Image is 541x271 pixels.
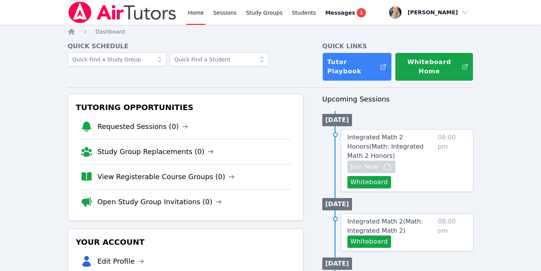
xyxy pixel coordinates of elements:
[347,161,395,173] button: Join Now
[438,133,467,188] span: 08:00 pm
[347,218,423,234] span: Integrated Math 2 ( Math: Integrated Math 2 )
[438,217,467,248] span: 08:00 pm
[68,2,177,23] img: Air Tutors
[322,53,392,81] a: Tutor Playbook
[347,235,391,248] button: Whiteboard
[347,217,435,235] a: Integrated Math 2(Math: Integrated Math 2)
[322,257,352,270] li: [DATE]
[95,28,125,36] a: Dashboard
[97,171,235,182] a: View Registerable Course Groups (0)
[74,100,297,114] h3: Tutoring Opportunities
[97,256,144,267] a: Edit Profile
[170,53,269,66] input: Quick Find a Student
[347,133,435,161] a: Integrated Math 2 Honors(Math: Integrated Math 2 Honors)
[97,196,222,207] a: Open Study Group Invitations (0)
[322,198,352,210] li: [DATE]
[357,8,366,17] span: 1
[68,28,473,36] nav: Breadcrumb
[95,29,125,35] span: Dashboard
[74,235,297,249] h3: Your Account
[68,42,304,51] h4: Quick Schedule
[350,162,378,171] span: Join Now
[347,176,391,188] button: Whiteboard
[322,42,473,51] h4: Quick Links
[395,53,473,81] button: Whiteboard Home
[322,114,352,126] li: [DATE]
[325,9,355,17] span: Messages
[347,134,424,159] span: Integrated Math 2 Honors ( Math: Integrated Math 2 Honors )
[97,146,214,157] a: Study Group Replacements (0)
[322,94,473,105] h3: Upcoming Sessions
[68,53,167,66] input: Quick Find a Study Group
[97,121,188,132] a: Requested Sessions (0)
